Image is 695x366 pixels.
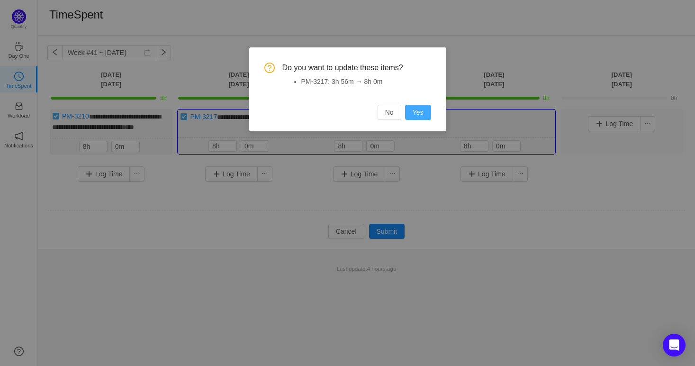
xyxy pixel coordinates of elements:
button: No [378,105,401,120]
div: Open Intercom Messenger [663,334,686,357]
li: PM-3217: 3h 56m → 8h 0m [301,77,431,87]
i: icon: question-circle [264,63,275,73]
span: Do you want to update these items? [282,63,431,73]
button: Yes [405,105,431,120]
